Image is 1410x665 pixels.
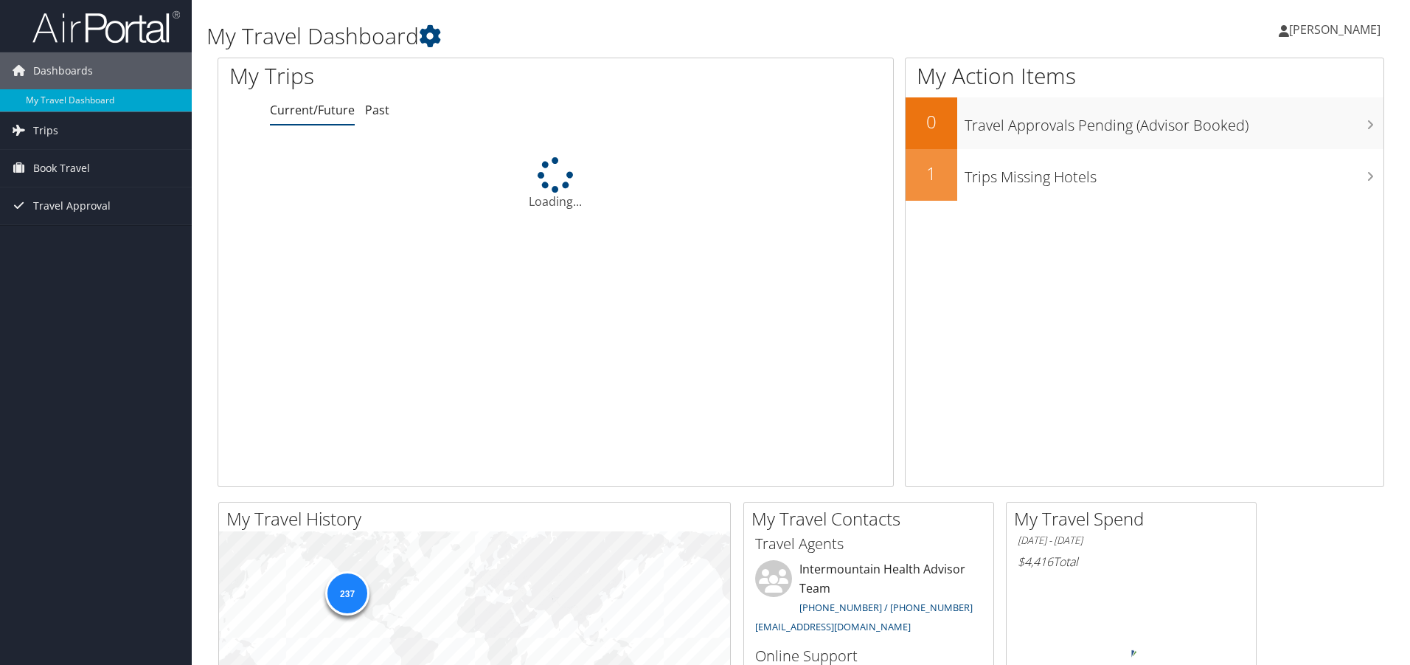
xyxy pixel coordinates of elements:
[226,506,730,531] h2: My Travel History
[965,159,1383,187] h3: Trips Missing Hotels
[218,157,893,210] div: Loading...
[748,560,990,639] li: Intermountain Health Advisor Team
[755,620,911,633] a: [EMAIL_ADDRESS][DOMAIN_NAME]
[206,21,999,52] h1: My Travel Dashboard
[906,109,957,134] h2: 0
[32,10,180,44] img: airportal-logo.png
[33,112,58,149] span: Trips
[33,187,111,224] span: Travel Approval
[1018,534,1245,548] h6: [DATE] - [DATE]
[1018,554,1245,570] h6: Total
[906,149,1383,201] a: 1Trips Missing Hotels
[33,52,93,89] span: Dashboards
[1014,506,1256,531] h2: My Travel Spend
[1289,21,1381,38] span: [PERSON_NAME]
[906,97,1383,149] a: 0Travel Approvals Pending (Advisor Booked)
[365,102,389,118] a: Past
[965,108,1383,136] h3: Travel Approvals Pending (Advisor Booked)
[33,150,90,187] span: Book Travel
[755,534,982,554] h3: Travel Agents
[270,102,355,118] a: Current/Future
[229,61,601,92] h1: My Trips
[906,61,1383,92] h1: My Action Items
[325,571,369,616] div: 237
[751,506,993,531] h2: My Travel Contacts
[906,161,957,186] h2: 1
[799,601,973,614] a: [PHONE_NUMBER] / [PHONE_NUMBER]
[1279,7,1395,52] a: [PERSON_NAME]
[1018,554,1053,570] span: $4,416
